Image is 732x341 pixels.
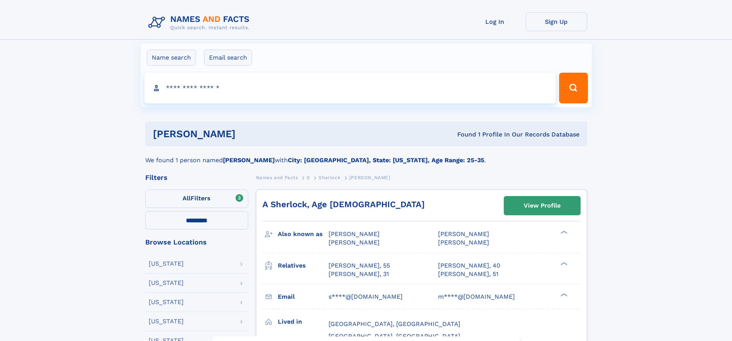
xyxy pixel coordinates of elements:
[278,315,329,328] h3: Lived in
[559,73,588,103] button: Search Button
[223,156,275,164] b: [PERSON_NAME]
[319,175,340,180] span: Sherlock
[256,173,298,182] a: Names and Facts
[329,239,380,246] span: [PERSON_NAME]
[329,333,460,340] span: [GEOGRAPHIC_DATA], [GEOGRAPHIC_DATA]
[438,239,489,246] span: [PERSON_NAME]
[149,318,184,324] div: [US_STATE]
[145,190,248,208] label: Filters
[183,195,191,202] span: All
[438,230,489,238] span: [PERSON_NAME]
[153,129,347,139] h1: [PERSON_NAME]
[307,175,310,180] span: S
[149,280,184,286] div: [US_STATE]
[329,270,389,278] a: [PERSON_NAME], 31
[278,290,329,303] h3: Email
[288,156,484,164] b: City: [GEOGRAPHIC_DATA], State: [US_STATE], Age Range: 25-35
[329,320,460,328] span: [GEOGRAPHIC_DATA], [GEOGRAPHIC_DATA]
[526,12,587,31] a: Sign Up
[504,196,580,215] a: View Profile
[278,228,329,241] h3: Also known as
[145,174,248,181] div: Filters
[524,197,561,215] div: View Profile
[145,146,587,165] div: We found 1 person named with .
[438,270,498,278] a: [PERSON_NAME], 51
[438,261,500,270] a: [PERSON_NAME], 40
[149,261,184,267] div: [US_STATE]
[346,130,579,139] div: Found 1 Profile In Our Records Database
[149,299,184,305] div: [US_STATE]
[349,175,390,180] span: [PERSON_NAME]
[145,239,248,246] div: Browse Locations
[145,12,256,33] img: Logo Names and Facts
[278,259,329,272] h3: Relatives
[559,292,568,297] div: ❯
[559,261,568,266] div: ❯
[307,173,310,182] a: S
[329,261,390,270] a: [PERSON_NAME], 55
[559,230,568,235] div: ❯
[147,50,196,66] label: Name search
[144,73,556,103] input: search input
[329,230,380,238] span: [PERSON_NAME]
[262,200,425,209] a: A Sherlock, Age [DEMOGRAPHIC_DATA]
[464,12,526,31] a: Log In
[204,50,252,66] label: Email search
[319,173,340,182] a: Sherlock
